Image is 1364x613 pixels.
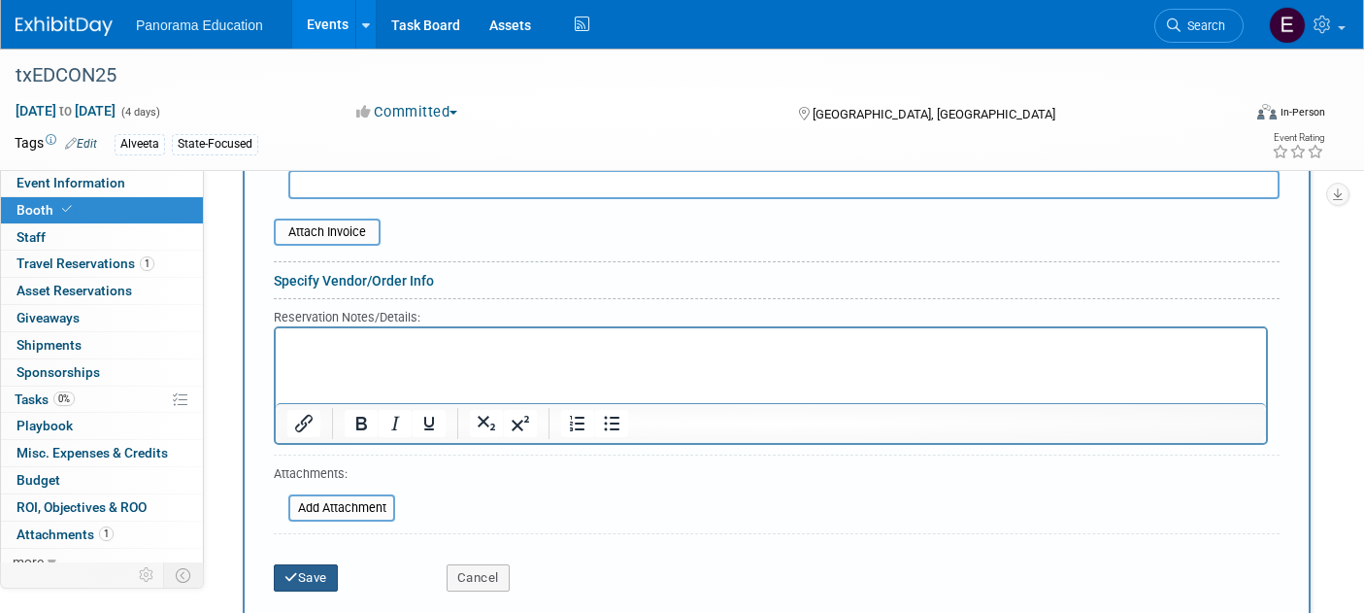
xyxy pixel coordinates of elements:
[136,17,263,33] span: Panorama Education
[447,564,510,592] button: Cancel
[287,410,320,437] button: Insert/edit link
[1,251,203,277] a: Travel Reservations1
[17,310,80,325] span: Giveaways
[1,494,203,521] a: ROI, Objectives & ROO
[130,562,164,588] td: Personalize Event Tab Strip
[56,103,75,119] span: to
[17,283,132,298] span: Asset Reservations
[1,467,203,494] a: Budget
[345,410,378,437] button: Bold
[9,58,1214,93] div: txEDCON25
[17,472,60,488] span: Budget
[1257,104,1277,119] img: Format-Inperson.png
[1,278,203,304] a: Asset Reservations
[17,255,154,271] span: Travel Reservations
[1,305,203,331] a: Giveaways
[115,134,165,154] div: Alveeta
[561,410,594,437] button: Numbered list
[172,134,258,154] div: State-Focused
[53,392,75,406] span: 0%
[274,465,395,488] div: Attachments:
[17,175,125,190] span: Event Information
[17,202,76,218] span: Booth
[1,332,203,358] a: Shipments
[15,392,75,407] span: Tasks
[17,418,73,433] span: Playbook
[1280,105,1325,119] div: In-Person
[99,527,114,541] span: 1
[17,499,147,515] span: ROI, Objectives & ROO
[16,17,113,36] img: ExhibitDay
[15,133,97,155] td: Tags
[140,256,154,271] span: 1
[1154,9,1244,43] a: Search
[413,410,446,437] button: Underline
[595,410,628,437] button: Bullet list
[17,229,46,245] span: Staff
[15,102,116,119] span: [DATE] [DATE]
[379,410,412,437] button: Italic
[13,554,44,569] span: more
[17,337,82,353] span: Shipments
[1,197,203,223] a: Booth
[1,413,203,439] a: Playbook
[813,107,1055,121] span: [GEOGRAPHIC_DATA], [GEOGRAPHIC_DATA]
[164,562,204,588] td: Toggle Event Tabs
[274,307,1268,326] div: Reservation Notes/Details:
[1181,18,1225,33] span: Search
[17,445,168,460] span: Misc. Expenses & Credits
[62,204,72,215] i: Booth reservation complete
[1269,7,1306,44] img: External Events Calendar
[17,364,100,380] span: Sponsorships
[1,549,203,575] a: more
[65,137,97,151] a: Edit
[349,102,465,122] button: Committed
[17,527,114,542] span: Attachments
[1,359,203,386] a: Sponsorships
[276,328,1266,403] iframe: Rich Text Area
[1,224,203,251] a: Staff
[1,170,203,196] a: Event Information
[1,387,203,413] a: Tasks0%
[1,522,203,548] a: Attachments1
[274,273,434,289] a: Specify Vendor/Order Info
[274,564,338,592] button: Save
[119,106,160,119] span: (4 days)
[470,410,503,437] button: Subscript
[1131,101,1325,130] div: Event Format
[504,410,537,437] button: Superscript
[1,440,203,466] a: Misc. Expenses & Credits
[1272,133,1324,143] div: Event Rating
